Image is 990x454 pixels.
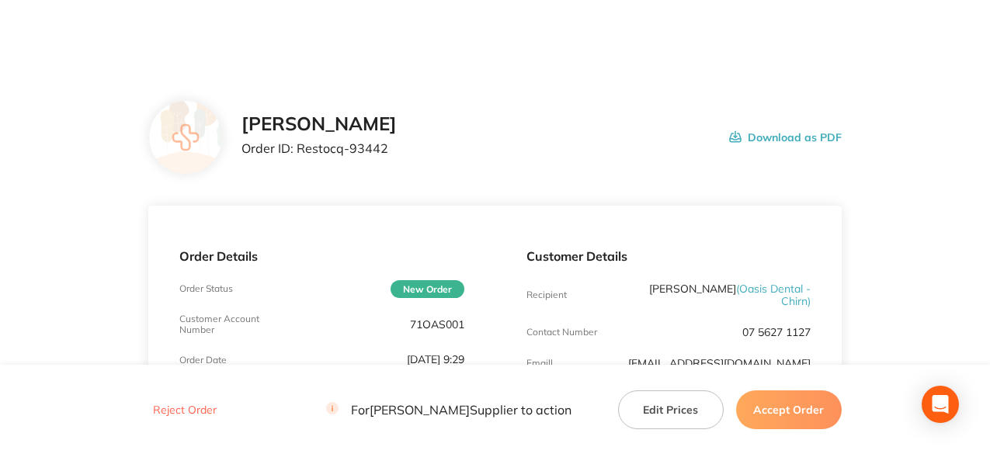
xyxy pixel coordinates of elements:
[179,249,464,263] p: Order Details
[526,327,597,338] p: Contact Number
[241,113,397,135] h2: [PERSON_NAME]
[628,356,811,370] a: [EMAIL_ADDRESS][DOMAIN_NAME]
[618,390,724,428] button: Edit Prices
[179,314,274,335] p: Customer Account Number
[81,22,236,45] img: Restocq logo
[729,113,842,161] button: Download as PDF
[736,282,811,308] span: ( Oasis Dental - Chirn )
[922,386,959,423] div: Open Intercom Messenger
[179,283,233,294] p: Order Status
[179,355,227,366] p: Order Date
[241,141,397,155] p: Order ID: Restocq- 93442
[326,402,571,417] p: For [PERSON_NAME] Supplier to action
[736,390,842,428] button: Accept Order
[148,403,221,417] button: Reject Order
[407,353,464,366] p: [DATE] 9:29
[621,282,811,307] p: [PERSON_NAME]
[81,22,236,47] a: Restocq logo
[391,280,464,298] span: New Order
[742,326,811,338] p: 07 5627 1127
[526,358,553,369] p: Emaill
[526,249,811,263] p: Customer Details
[410,318,464,331] p: 71OAS001
[526,289,567,300] p: Recipient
